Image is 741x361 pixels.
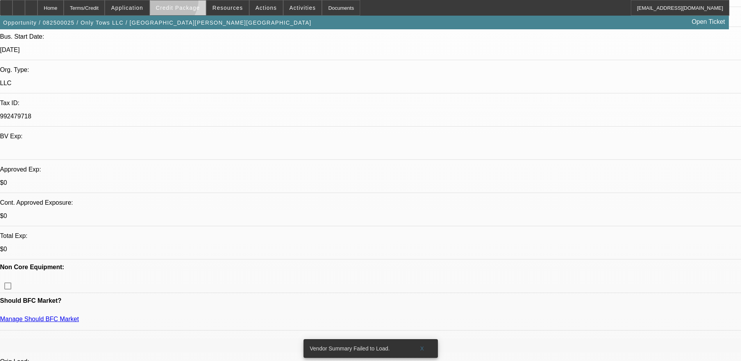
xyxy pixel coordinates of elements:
[289,5,316,11] span: Activities
[284,0,322,15] button: Activities
[111,5,143,11] span: Application
[207,0,249,15] button: Resources
[255,5,277,11] span: Actions
[156,5,200,11] span: Credit Package
[3,20,311,26] span: Opportunity / 082500025 / Only Tows LLC / [GEOGRAPHIC_DATA][PERSON_NAME][GEOGRAPHIC_DATA]
[689,15,728,29] a: Open Ticket
[410,341,435,356] button: X
[420,345,424,352] span: X
[105,0,149,15] button: Application
[304,339,410,358] div: Vendor Summary Failed to Load.
[212,5,243,11] span: Resources
[150,0,206,15] button: Credit Package
[250,0,283,15] button: Actions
